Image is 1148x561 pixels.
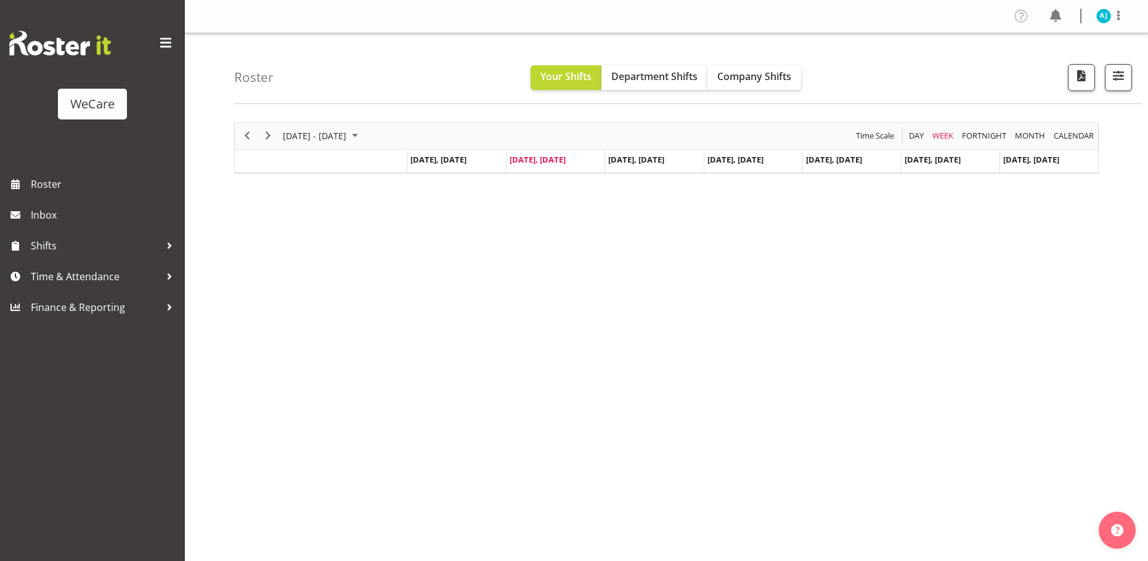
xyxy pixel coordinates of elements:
div: Sep 29 - Oct 05, 2025 [279,123,365,149]
button: Your Shifts [531,65,601,90]
button: Next [260,128,277,143]
span: Month [1014,128,1046,143]
img: help-xxl-2.png [1111,524,1123,536]
span: Roster [31,175,179,193]
button: Fortnight [960,128,1009,143]
span: Time & Attendance [31,267,160,286]
button: Company Shifts [707,65,801,90]
button: Time Scale [854,128,897,143]
span: [DATE], [DATE] [410,154,466,165]
span: Week [931,128,955,143]
span: [DATE], [DATE] [707,154,763,165]
button: Filter Shifts [1105,64,1132,91]
button: Department Shifts [601,65,707,90]
div: Timeline Week of September 30, 2025 [234,123,1099,174]
span: Day [908,128,925,143]
span: Company Shifts [717,70,791,83]
button: Month [1052,128,1096,143]
button: Previous [239,128,256,143]
span: [DATE], [DATE] [806,154,862,165]
span: Department Shifts [611,70,698,83]
span: [DATE], [DATE] [510,154,566,165]
div: previous period [237,123,258,149]
span: Time Scale [855,128,895,143]
img: aj-jones10453.jpg [1096,9,1111,23]
span: Inbox [31,206,179,224]
span: Your Shifts [540,70,592,83]
h4: Roster [234,70,274,84]
span: Shifts [31,236,160,255]
div: next period [258,123,279,149]
span: Finance & Reporting [31,298,160,317]
span: Fortnight [961,128,1008,143]
img: Rosterit website logo [9,31,111,55]
button: Timeline Month [1013,128,1048,143]
button: September 2025 [281,128,364,143]
span: [DATE], [DATE] [608,154,664,165]
span: [DATE] - [DATE] [282,128,348,143]
span: [DATE], [DATE] [905,154,961,165]
button: Timeline Week [930,128,956,143]
div: WeCare [70,95,115,113]
span: calendar [1052,128,1095,143]
span: [DATE], [DATE] [1003,154,1059,165]
button: Download a PDF of the roster according to the set date range. [1068,64,1095,91]
button: Timeline Day [907,128,926,143]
